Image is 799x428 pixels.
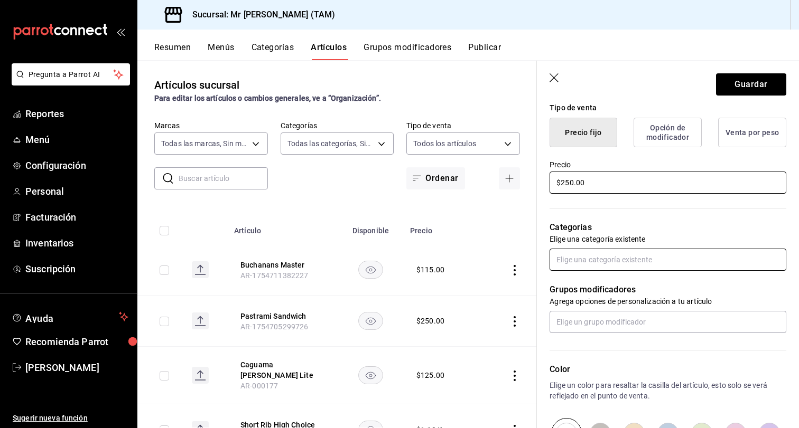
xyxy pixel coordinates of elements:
[509,370,520,381] button: actions
[550,221,786,234] p: Categorías
[184,8,335,21] h3: Sucursal: Mr [PERSON_NAME] (TAM)
[281,122,394,129] label: Categorías
[550,380,786,401] p: Elige un color para resaltar la casilla del artículo, esto solo se verá reflejado en el punto de ...
[413,138,476,149] span: Todos los artículos
[25,335,128,349] span: Recomienda Parrot
[25,262,128,276] span: Suscripción
[550,161,786,168] label: Precio
[311,42,347,60] button: Artículos
[25,360,128,375] span: [PERSON_NAME]
[25,210,128,224] span: Facturación
[287,138,375,149] span: Todas las categorías, Sin categoría
[550,234,786,244] p: Elige una categoría existente
[13,413,128,424] span: Sugerir nueva función
[25,310,115,323] span: Ayuda
[718,118,786,147] button: Venta por peso
[358,312,383,330] button: availability-product
[634,118,702,147] button: Opción de modificador
[154,42,799,60] div: navigation tabs
[240,359,325,381] button: edit-product-location
[25,184,128,198] span: Personal
[550,283,786,296] p: Grupos modificadores
[509,265,520,275] button: actions
[550,102,786,113] div: Tipo de venta
[240,382,278,390] span: AR-000177
[25,236,128,250] span: Inventarios
[154,77,239,93] div: Artículos sucursal
[25,158,128,173] span: Configuración
[468,42,501,60] button: Publicar
[550,249,786,271] input: Elige una categoría existente
[358,261,383,279] button: availability-product
[240,322,308,331] span: AR-1754705299726
[416,370,444,381] div: $ 125.00
[208,42,234,60] button: Menús
[240,271,308,280] span: AR-1754711382227
[228,211,338,244] th: Artículo
[550,296,786,307] p: Agrega opciones de personalización a tu artículo
[406,167,464,189] button: Ordenar
[364,42,451,60] button: Grupos modificadores
[240,311,325,321] button: edit-product-location
[25,132,128,147] span: Menú
[7,77,130,88] a: Pregunta a Parrot AI
[509,316,520,327] button: actions
[338,211,404,244] th: Disponible
[416,316,444,326] div: $ 250.00
[416,264,444,275] div: $ 115.00
[29,69,114,80] span: Pregunta a Parrot AI
[716,73,786,96] button: Guardar
[116,27,125,36] button: open_drawer_menu
[12,63,130,85] button: Pregunta a Parrot AI
[550,118,617,147] button: Precio fijo
[240,260,325,270] button: edit-product-location
[406,122,520,129] label: Tipo de venta
[154,94,381,102] strong: Para editar los artículos o cambios generales, ve a “Organización”.
[179,168,268,189] input: Buscar artículo
[358,366,383,384] button: availability-product
[161,138,248,149] span: Todas las marcas, Sin marca
[550,172,786,194] input: $0.00
[154,42,191,60] button: Resumen
[550,363,786,376] p: Color
[252,42,294,60] button: Categorías
[404,211,484,244] th: Precio
[550,311,786,333] input: Elige un grupo modificador
[25,107,128,121] span: Reportes
[154,122,268,129] label: Marcas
